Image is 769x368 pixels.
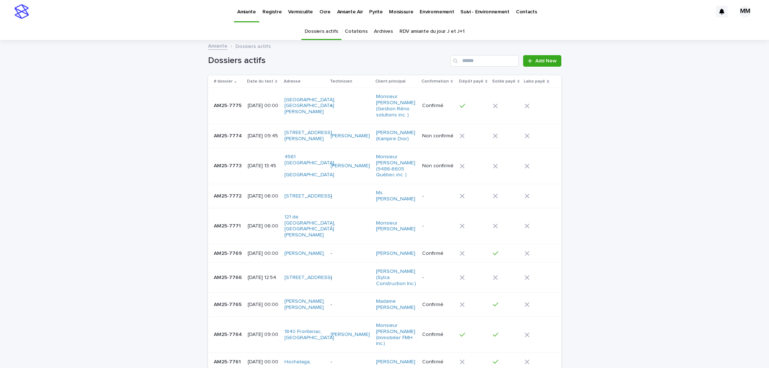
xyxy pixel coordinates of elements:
[248,275,279,281] p: [DATE] 12:54
[214,77,233,85] p: # dossier
[208,124,561,148] tr: AM25-7774AM25-7774 [DATE] 09:45[STREET_ADDRESS][PERSON_NAME] [PERSON_NAME] [PERSON_NAME] (Kampire...
[214,222,242,229] p: AM25-7771
[422,103,454,109] p: Confirmé
[376,323,416,347] a: Monsieur [PERSON_NAME] (Immobilier FMH inc.)
[284,130,332,142] a: [STREET_ADDRESS][PERSON_NAME]
[374,23,393,40] a: Archives
[305,23,338,40] a: Dossiers actifs
[376,250,415,257] a: [PERSON_NAME]
[214,132,243,139] p: AM25-7774
[376,130,416,142] a: [PERSON_NAME] (Kampire Dior)
[14,4,29,19] img: stacker-logo-s-only.png
[331,223,370,229] p: -
[247,77,273,85] p: Date du test
[248,359,279,365] p: [DATE] 00:00
[208,293,561,317] tr: AM25-7765AM25-7765 [DATE] 00:00[PERSON_NAME], [PERSON_NAME] -Madame [PERSON_NAME] Confirmé
[422,250,454,257] p: Confirmé
[248,332,279,338] p: [DATE] 09:00
[450,55,519,67] input: Search
[422,223,454,229] p: -
[248,103,279,109] p: [DATE] 00:00
[208,208,561,244] tr: AM25-7771AM25-7771 [DATE] 06:00121 de [GEOGRAPHIC_DATA], [GEOGRAPHIC_DATA][PERSON_NAME] -Monsieur...
[331,133,370,139] a: [PERSON_NAME]
[214,273,243,281] p: AM25-7766
[208,316,561,353] tr: AM25-7764AM25-7764 [DATE] 09:001840 Frontenac, [GEOGRAPHIC_DATA] [PERSON_NAME] Monsieur [PERSON_N...
[284,193,332,199] a: [STREET_ADDRESS]
[284,329,334,341] a: 1840 Frontenac, [GEOGRAPHIC_DATA]
[214,161,243,169] p: AM25-7773
[376,298,416,311] a: Madame [PERSON_NAME]
[208,56,448,66] h1: Dossiers actifs
[214,300,243,308] p: AM25-7765
[331,163,370,169] a: [PERSON_NAME]
[284,97,335,115] a: [GEOGRAPHIC_DATA], [GEOGRAPHIC_DATA][PERSON_NAME]
[284,298,325,311] a: [PERSON_NAME], [PERSON_NAME]
[214,192,243,199] p: AM25-7772
[208,262,561,292] tr: AM25-7766AM25-7766 [DATE] 12:54[STREET_ADDRESS] -[PERSON_NAME] (Sylca Construction Inc.) -
[399,23,464,40] a: RDV amiante du jour J et J+1
[284,359,311,365] a: Hochelaga,
[235,42,271,50] p: Dossiers actifs
[248,302,279,308] p: [DATE] 00:00
[331,359,370,365] p: -
[422,332,454,338] p: Confirmé
[330,77,352,85] p: Technicien
[376,190,416,202] a: Ms. [PERSON_NAME]
[284,275,332,281] a: [STREET_ADDRESS]
[331,332,370,338] a: [PERSON_NAME]
[422,359,454,365] p: Confirmé
[422,193,454,199] p: -
[214,358,242,365] p: AM25-7761
[208,184,561,208] tr: AM25-7772AM25-7772 [DATE] 06:00[STREET_ADDRESS] -Ms. [PERSON_NAME] -
[208,148,561,184] tr: AM25-7773AM25-7773 [DATE] 13:454561 [GEOGRAPHIC_DATA] , [GEOGRAPHIC_DATA] [PERSON_NAME] Monsieur ...
[422,302,454,308] p: Confirmé
[376,359,415,365] a: [PERSON_NAME]
[376,269,416,287] a: [PERSON_NAME] (Sylca Construction Inc.)
[214,249,243,257] p: AM25-7769
[523,55,561,67] a: Add New
[214,101,243,109] p: AM25-7775
[492,77,516,85] p: Solde payé
[208,41,227,50] a: Amiante
[739,6,751,17] div: MM
[248,223,279,229] p: [DATE] 06:00
[376,94,416,118] a: Monsieur [PERSON_NAME] (Gestion Réno solutions inc. )
[422,163,454,169] p: Non confirmé
[208,244,561,262] tr: AM25-7769AM25-7769 [DATE] 00:00[PERSON_NAME], -[PERSON_NAME] Confirmé
[459,77,483,85] p: Dépôt payé
[208,88,561,124] tr: AM25-7775AM25-7775 [DATE] 00:00[GEOGRAPHIC_DATA], [GEOGRAPHIC_DATA][PERSON_NAME] -Monsieur [PERSO...
[422,275,454,281] p: -
[376,220,416,232] a: Monsieur [PERSON_NAME]
[331,103,370,109] p: -
[248,250,279,257] p: [DATE] 00:00
[248,133,279,139] p: [DATE] 09:45
[248,193,279,199] p: [DATE] 06:00
[421,77,449,85] p: Confirmation
[524,77,545,85] p: Labo payé
[284,214,335,238] a: 121 de [GEOGRAPHIC_DATA], [GEOGRAPHIC_DATA][PERSON_NAME]
[284,250,325,257] a: [PERSON_NAME],
[375,77,406,85] p: Client principal
[376,154,416,178] a: Monsieur [PERSON_NAME] (9486-6605 Québec inc. )
[214,330,243,338] p: AM25-7764
[331,275,370,281] p: -
[284,77,301,85] p: Adresse
[331,302,370,308] p: -
[345,23,367,40] a: Cotations
[422,133,454,139] p: Non confirmé
[248,163,279,169] p: [DATE] 13:45
[284,154,334,178] a: 4561 [GEOGRAPHIC_DATA] , [GEOGRAPHIC_DATA]
[535,58,557,63] span: Add New
[331,250,370,257] p: -
[331,193,370,199] p: -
